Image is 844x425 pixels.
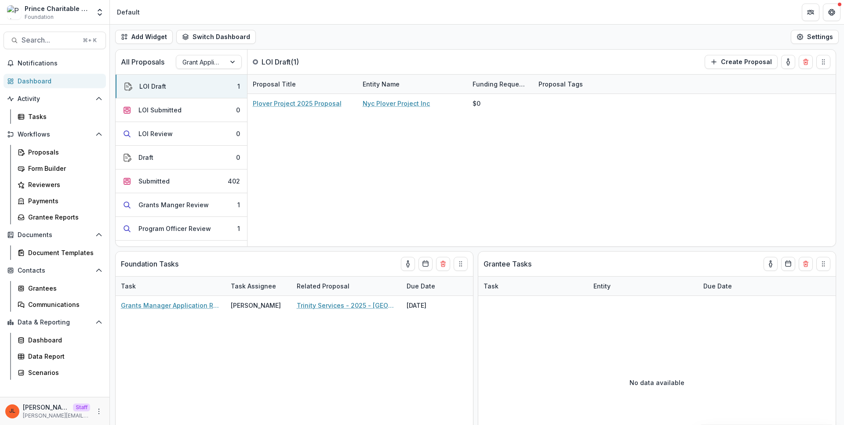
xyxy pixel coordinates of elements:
[121,259,178,269] p: Foundation Tasks
[28,352,99,361] div: Data Report
[698,277,764,295] div: Due Date
[81,36,98,45] div: ⌘ + K
[116,75,247,98] button: LOI Draft1
[116,169,247,193] button: Submitted402
[454,257,468,271] button: Drag
[116,217,247,241] button: Program Officer Review1
[226,277,291,295] div: Task Assignee
[28,112,99,121] div: Tasks
[401,281,440,291] div: Due Date
[237,200,240,209] div: 1
[14,210,106,224] a: Grantee Reports
[113,6,143,18] nav: breadcrumb
[28,300,99,309] div: Communications
[473,99,480,108] div: $0
[291,277,401,295] div: Related Proposal
[467,75,533,94] div: Funding Requested
[116,146,247,169] button: Draft0
[467,79,533,89] div: Funding Requested
[291,281,355,291] div: Related Proposal
[236,105,240,115] div: 0
[94,4,106,21] button: Open entity switcher
[28,164,99,173] div: Form Builder
[247,75,357,94] div: Proposal Title
[9,408,15,414] div: Jeanne Locker
[478,281,504,291] div: Task
[14,145,106,159] a: Proposals
[357,75,467,94] div: Entity Name
[4,127,106,141] button: Open Workflows
[28,368,99,377] div: Scenarios
[121,301,220,310] a: Grants Manager Application Review
[533,75,643,94] div: Proposal Tags
[138,224,211,233] div: Program Officer Review
[799,257,813,271] button: Delete card
[237,224,240,233] div: 1
[4,56,106,70] button: Notifications
[14,245,106,260] a: Document Templates
[629,378,684,387] p: No data available
[401,296,467,315] div: [DATE]
[28,212,99,222] div: Grantee Reports
[14,161,106,176] a: Form Builder
[28,196,99,205] div: Payments
[401,277,467,295] div: Due Date
[478,277,588,295] div: Task
[262,57,327,67] p: LOI Draft ( 1 )
[799,55,813,69] button: Delete card
[4,228,106,242] button: Open Documents
[4,32,106,49] button: Search...
[18,231,92,239] span: Documents
[237,82,240,91] div: 1
[297,301,396,310] a: Trinity Services - 2025 - [GEOGRAPHIC_DATA] Grant Application
[236,153,240,162] div: 0
[176,30,256,44] button: Switch Dashboard
[14,177,106,192] a: Reviewers
[23,412,90,420] p: [PERSON_NAME][EMAIL_ADDRESS][DOMAIN_NAME]
[816,55,830,69] button: Drag
[588,281,616,291] div: Entity
[28,148,99,157] div: Proposals
[116,193,247,217] button: Grants Manger Review1
[14,297,106,312] a: Communications
[231,301,281,310] div: [PERSON_NAME]
[247,79,301,89] div: Proposal Title
[121,57,164,67] p: All Proposals
[138,153,153,162] div: Draft
[116,122,247,146] button: LOI Review0
[28,335,99,345] div: Dashboard
[236,129,240,138] div: 0
[4,74,106,88] a: Dashboard
[4,263,106,277] button: Open Contacts
[14,281,106,295] a: Grantees
[363,99,430,108] a: Nyc Plover Project Inc
[816,257,830,271] button: Drag
[226,281,281,291] div: Task Assignee
[117,7,140,17] div: Default
[357,79,405,89] div: Entity Name
[138,200,209,209] div: Grants Manger Review
[18,60,102,67] span: Notifications
[18,95,92,103] span: Activity
[138,105,182,115] div: LOI Submitted
[28,180,99,189] div: Reviewers
[764,257,778,271] button: toggle-assigned-to-me
[139,82,166,91] div: LOI Draft
[18,267,92,274] span: Contacts
[116,277,226,295] div: Task
[14,194,106,208] a: Payments
[116,281,141,291] div: Task
[94,406,104,417] button: More
[14,333,106,347] a: Dashboard
[14,365,106,380] a: Scenarios
[22,36,77,44] span: Search...
[116,98,247,122] button: LOI Submitted0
